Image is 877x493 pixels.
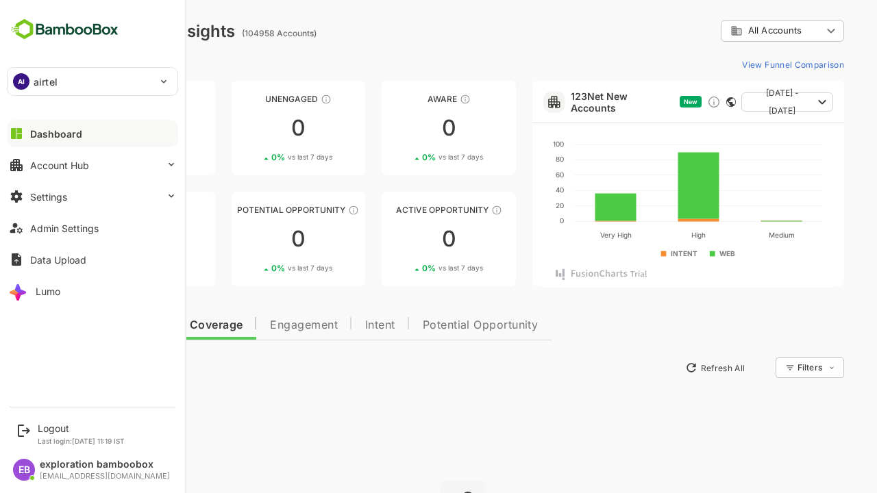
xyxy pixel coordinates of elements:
[122,94,133,105] div: These accounts have not been engaged with for a defined time period
[391,263,435,273] span: vs last 7 days
[223,263,284,273] div: 0 %
[412,94,423,105] div: These accounts have just entered the buying cycle and need further nurturing
[8,68,177,95] div: AIairtel
[30,160,89,171] div: Account Hub
[334,81,468,175] a: AwareThese accounts have just entered the buying cycle and need further nurturing00%vs last 7 days
[116,205,127,216] div: These accounts are warm, further nurturing would qualify them to MQAs
[34,75,58,89] p: airtel
[38,422,125,434] div: Logout
[90,263,134,273] span: vs last 7 days
[720,231,746,239] text: Medium
[643,231,658,240] text: High
[508,155,516,163] text: 80
[631,357,703,379] button: Refresh All
[33,94,167,104] div: Unreached
[7,151,178,179] button: Account Hub
[33,21,187,41] div: Dashboard Insights
[30,254,86,266] div: Data Upload
[693,92,785,112] button: [DATE] - [DATE]
[13,73,29,90] div: AI
[523,90,626,114] a: 123Net New Accounts
[7,277,178,305] button: Lumo
[700,25,754,36] span: All Accounts
[222,320,290,331] span: Engagement
[184,205,318,215] div: Potential Opportunity
[7,183,178,210] button: Settings
[184,228,318,250] div: 0
[334,94,468,104] div: Aware
[30,128,82,140] div: Dashboard
[300,205,311,216] div: These accounts are MQAs and can be passed on to Inside Sales
[7,120,178,147] button: Dashboard
[13,459,35,481] div: EB
[40,459,170,470] div: exploration bamboobox
[748,355,796,380] div: Filters
[512,216,516,225] text: 0
[33,81,167,175] a: UnreachedThese accounts have not been engaged with for a defined time period00%vs last 7 days
[704,84,765,120] span: [DATE] - [DATE]
[443,205,454,216] div: These accounts have open opportunities which might be at any of the Sales Stages
[508,186,516,194] text: 40
[375,320,491,331] span: Potential Opportunity
[673,18,796,45] div: All Accounts
[40,472,170,481] div: [EMAIL_ADDRESS][DOMAIN_NAME]
[33,228,167,250] div: 0
[374,263,435,273] div: 0 %
[33,192,167,286] a: EngagedThese accounts are warm, further nurturing would qualify them to MQAs00%vs last 7 days
[678,97,688,107] div: This card does not support filter and segments
[334,192,468,286] a: Active OpportunityThese accounts have open opportunities which might be at any of the Sales Stage...
[689,53,796,75] button: View Funnel Comparison
[184,192,318,286] a: Potential OpportunityThese accounts are MQAs and can be passed on to Inside Sales00%vs last 7 days
[552,231,583,240] text: Very High
[194,28,273,38] ag: (104958 Accounts)
[508,201,516,210] text: 20
[334,117,468,139] div: 0
[38,437,125,445] p: Last login: [DATE] 11:19 IST
[374,152,435,162] div: 0 %
[636,98,650,105] span: New
[73,152,134,162] div: 0 %
[7,246,178,273] button: Data Upload
[334,228,468,250] div: 0
[90,152,134,162] span: vs last 7 days
[317,320,347,331] span: Intent
[33,355,133,380] button: New Insights
[47,320,195,331] span: Data Quality and Coverage
[508,170,516,179] text: 60
[33,205,167,215] div: Engaged
[7,16,123,42] img: BambooboxFullLogoMark.5f36c76dfaba33ec1ec1367b70bb1252.svg
[73,263,134,273] div: 0 %
[7,214,178,242] button: Admin Settings
[36,286,60,297] div: Lumo
[33,117,167,139] div: 0
[30,191,67,203] div: Settings
[30,223,99,234] div: Admin Settings
[391,152,435,162] span: vs last 7 days
[334,205,468,215] div: Active Opportunity
[659,95,673,109] div: Discover new ICP-fit accounts showing engagement — via intent surges, anonymous website visits, L...
[505,140,516,148] text: 100
[184,117,318,139] div: 0
[223,152,284,162] div: 0 %
[184,81,318,175] a: UnengagedThese accounts have not shown enough engagement and need nurturing00%vs last 7 days
[750,362,774,372] div: Filters
[184,94,318,104] div: Unengaged
[273,94,284,105] div: These accounts have not shown enough engagement and need nurturing
[682,25,774,37] div: All Accounts
[240,263,284,273] span: vs last 7 days
[240,152,284,162] span: vs last 7 days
